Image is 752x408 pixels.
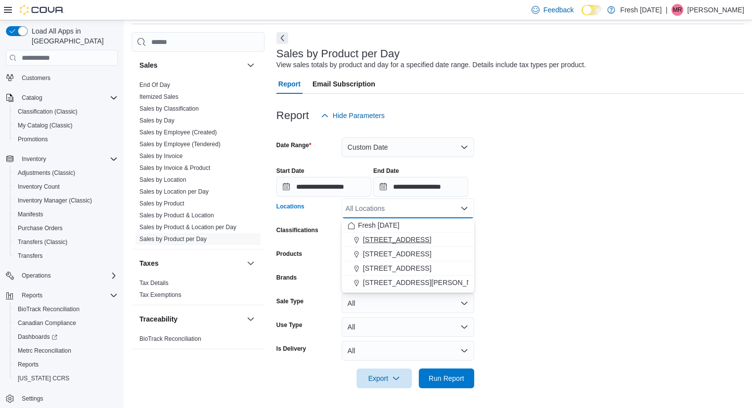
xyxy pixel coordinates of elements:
span: Report [278,74,301,94]
span: Sales by Classification [139,105,199,113]
button: Purchase Orders [10,221,122,235]
span: Sales by Product per Day [139,235,207,243]
span: Hide Parameters [333,111,385,121]
h3: Sales by Product per Day [276,48,399,60]
span: Promotions [14,133,118,145]
a: Tax Exemptions [139,291,181,298]
button: Fresh [DATE] [342,218,474,233]
a: Inventory Manager (Classic) [14,195,96,206]
span: Settings [22,395,43,403]
button: Hide Parameters [317,106,389,125]
a: BioTrack Reconciliation [139,335,201,342]
button: All [342,293,474,313]
span: Reports [22,291,43,299]
span: Transfers (Classic) [14,236,118,248]
span: Inventory [18,153,118,165]
span: Itemized Sales [139,93,178,101]
button: Catalog [2,91,122,105]
span: Load All Apps in [GEOGRAPHIC_DATA] [28,26,118,46]
span: Sales by Invoice [139,152,182,160]
button: Reports [2,288,122,302]
span: Run Report [429,373,464,383]
span: BioTrack Reconciliation [139,335,201,343]
button: Canadian Compliance [10,316,122,330]
span: Catalog [22,94,42,102]
button: Sales [139,60,243,70]
button: Custom Date [342,137,474,157]
span: Inventory Manager (Classic) [18,197,92,204]
button: [STREET_ADDRESS] [342,233,474,247]
h3: Sales [139,60,158,70]
span: Purchase Orders [18,224,63,232]
button: Inventory Count [10,180,122,194]
button: Settings [2,391,122,406]
button: Next [276,32,288,44]
button: Adjustments (Classic) [10,166,122,180]
a: Manifests [14,208,47,220]
a: Sales by Invoice & Product [139,164,210,171]
button: [STREET_ADDRESS] [342,261,474,276]
label: Classifications [276,226,318,234]
a: Dashboards [14,331,61,343]
span: Customers [18,72,118,84]
button: Taxes [245,257,257,269]
input: Press the down key to open a popover containing a calendar. [373,177,468,197]
button: Sales [245,59,257,71]
span: End Of Day [139,81,170,89]
a: Sales by Product per Day [139,236,207,243]
span: Adjustments (Classic) [14,167,118,179]
label: Use Type [276,321,302,329]
span: Tax Details [139,279,169,287]
a: Customers [18,72,54,84]
a: Transfers [14,250,46,262]
span: Email Subscription [312,74,375,94]
button: Reports [18,289,46,301]
a: Sales by Employee (Created) [139,129,217,136]
a: Inventory Count [14,181,64,193]
a: My Catalog (Classic) [14,120,77,131]
h3: Report [276,110,309,122]
label: Date Range [276,141,311,149]
span: [STREET_ADDRESS] [363,249,431,259]
div: Choose from the following options [342,218,474,290]
span: Purchase Orders [14,222,118,234]
span: BioTrack Reconciliation [18,305,80,313]
button: Manifests [10,207,122,221]
span: Settings [18,392,118,405]
span: Transfers [18,252,43,260]
span: Inventory Manager (Classic) [14,195,118,206]
div: Traceability [132,333,265,349]
span: Reports [14,359,118,370]
a: Canadian Compliance [14,317,80,329]
span: Sales by Product [139,200,184,207]
button: Traceability [139,314,243,324]
span: Inventory [22,155,46,163]
a: Sales by Product & Location per Day [139,224,236,231]
div: Mac Ricketts [671,4,683,16]
label: Is Delivery [276,345,306,353]
label: Sale Type [276,297,304,305]
button: All [342,341,474,361]
a: Classification (Classic) [14,106,82,118]
label: Products [276,250,302,258]
span: Inventory Count [14,181,118,193]
label: Start Date [276,167,305,175]
a: Sales by Location [139,176,186,183]
span: Inventory Count [18,183,60,191]
button: Classification (Classic) [10,105,122,119]
span: Adjustments (Classic) [18,169,75,177]
p: Fresh [DATE] [620,4,662,16]
button: All [342,317,474,337]
span: Feedback [543,5,574,15]
button: Taxes [139,258,243,268]
a: Transfers (Classic) [14,236,71,248]
span: Fresh [DATE] [358,220,399,230]
a: Metrc Reconciliation [14,345,75,357]
button: Operations [2,269,122,283]
span: Manifests [18,210,43,218]
a: Settings [18,393,47,405]
img: Cova [20,5,64,15]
